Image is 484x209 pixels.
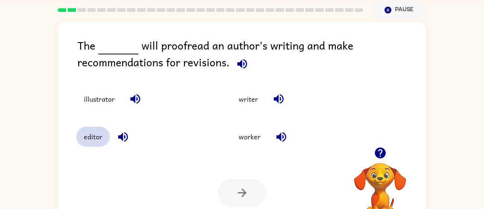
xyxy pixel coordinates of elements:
[77,37,426,74] div: The will proofread an author's writing and make recommendations for revisions.
[372,1,426,19] button: Pause
[231,89,265,109] button: writer
[231,127,268,147] button: worker
[76,89,122,109] button: illustrator
[76,127,110,147] button: editor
